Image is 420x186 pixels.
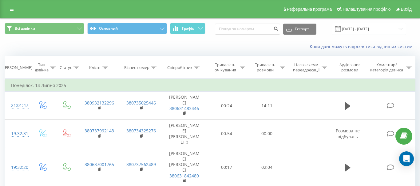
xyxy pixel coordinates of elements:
[247,92,287,120] td: 14:11
[126,161,156,167] a: 380737562489
[162,120,207,148] td: [PERSON_NAME] [PERSON_NAME] ()
[287,7,332,12] span: Реферальна програма
[247,120,287,148] td: 00:00
[11,161,24,173] div: 19:32:20
[167,65,192,70] div: Співробітник
[207,120,247,148] td: 00:54
[310,44,415,49] a: Коли дані можуть відрізнятися вiд інших систем
[169,105,199,111] a: 380631483446
[399,151,414,166] div: Open Intercom Messenger
[252,62,278,73] div: Тривалість розмови
[170,23,205,34] button: Графік
[124,65,149,70] div: Бізнес номер
[334,62,366,73] div: Аудіозапис розмови
[5,23,84,34] button: Всі дзвінки
[85,128,114,134] a: 380737992143
[343,7,390,12] span: Налаштування профілю
[11,100,24,112] div: 21:01:47
[15,26,35,31] span: Всі дзвінки
[87,23,167,34] button: Основний
[126,100,156,106] a: 380735025446
[401,7,412,12] span: Вихід
[283,24,316,35] button: Експорт
[5,79,415,92] td: Понеділок, 14 Липня 2025
[369,62,405,73] div: Коментар/категорія дзвінка
[162,92,207,120] td: [PERSON_NAME]
[336,128,360,139] span: Розмова не відбулась
[182,26,194,31] span: Графік
[85,100,114,106] a: 380932132296
[1,65,32,70] div: [PERSON_NAME]
[292,62,320,73] div: Назва схеми переадресації
[85,161,114,167] a: 380637001765
[169,173,199,179] a: 380631842489
[60,65,72,70] div: Статус
[126,128,156,134] a: 380734325276
[89,65,101,70] div: Клієнт
[35,62,49,73] div: Тип дзвінка
[215,24,280,35] input: Пошук за номером
[207,92,247,120] td: 00:24
[11,128,24,140] div: 19:32:31
[212,62,238,73] div: Тривалість очікування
